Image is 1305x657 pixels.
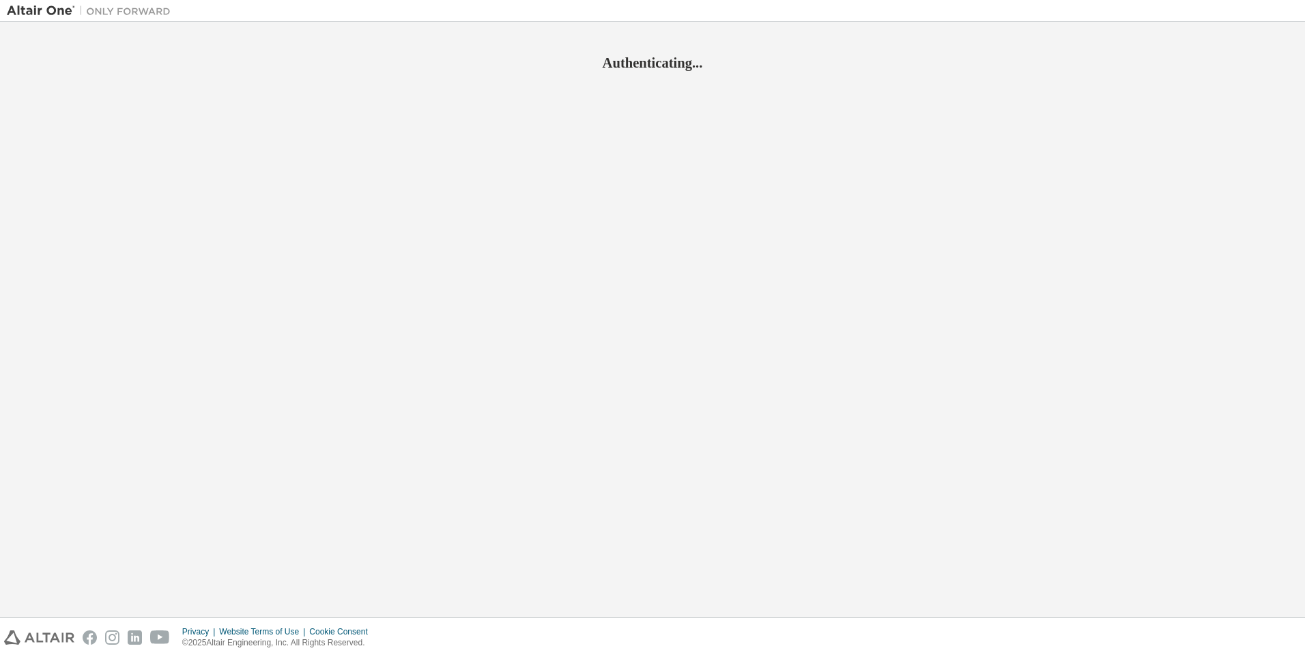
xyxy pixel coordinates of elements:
[182,626,219,637] div: Privacy
[309,626,375,637] div: Cookie Consent
[7,4,177,18] img: Altair One
[7,54,1298,72] h2: Authenticating...
[219,626,309,637] div: Website Terms of Use
[182,637,376,649] p: © 2025 Altair Engineering, Inc. All Rights Reserved.
[128,630,142,645] img: linkedin.svg
[150,630,170,645] img: youtube.svg
[105,630,119,645] img: instagram.svg
[4,630,74,645] img: altair_logo.svg
[83,630,97,645] img: facebook.svg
